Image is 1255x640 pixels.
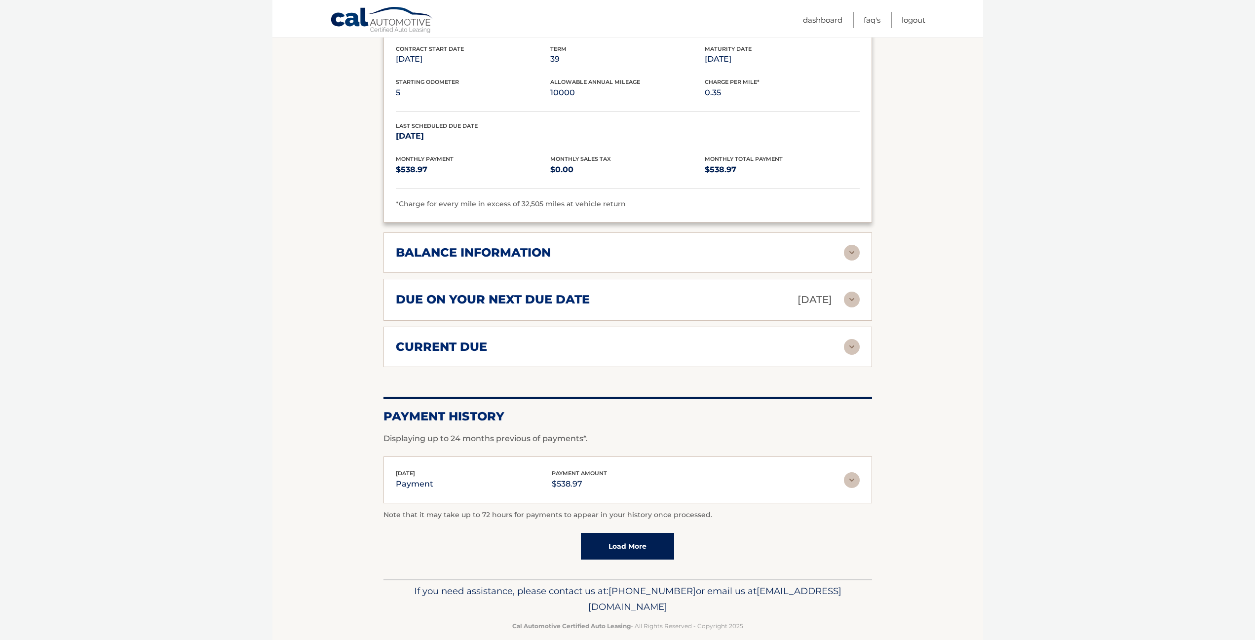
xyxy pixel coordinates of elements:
span: Monthly Sales Tax [550,155,611,162]
span: payment amount [552,470,607,477]
span: Maturity Date [705,45,752,52]
p: 10000 [550,86,705,100]
h2: current due [396,339,487,354]
a: Load More [581,533,674,560]
p: 0.35 [705,86,859,100]
p: [DATE] [396,129,550,143]
p: [DATE] [396,52,550,66]
p: 5 [396,86,550,100]
span: *Charge for every mile in excess of 32,505 miles at vehicle return [396,199,626,208]
span: Charge Per Mile* [705,78,760,85]
p: payment [396,477,433,491]
span: Term [550,45,567,52]
a: Cal Automotive [330,6,434,35]
img: accordion-rest.svg [844,245,860,261]
span: [DATE] [396,470,415,477]
span: Monthly Payment [396,155,454,162]
a: Logout [902,12,925,28]
span: Last Scheduled Due Date [396,122,478,129]
p: - All Rights Reserved - Copyright 2025 [390,621,866,631]
p: If you need assistance, please contact us at: or email us at [390,583,866,615]
span: Allowable Annual Mileage [550,78,640,85]
span: Monthly Total Payment [705,155,783,162]
h2: balance information [396,245,551,260]
p: Displaying up to 24 months previous of payments*. [383,433,872,445]
span: [PHONE_NUMBER] [608,585,696,597]
p: $538.97 [552,477,607,491]
p: Note that it may take up to 72 hours for payments to appear in your history once processed. [383,509,872,521]
img: accordion-rest.svg [844,292,860,307]
p: 39 [550,52,705,66]
h2: due on your next due date [396,292,590,307]
a: FAQ's [864,12,880,28]
p: $538.97 [705,163,859,177]
p: $0.00 [550,163,705,177]
h2: Payment History [383,409,872,424]
strong: Cal Automotive Certified Auto Leasing [512,622,631,630]
span: Starting Odometer [396,78,459,85]
img: accordion-rest.svg [844,472,860,488]
a: Dashboard [803,12,842,28]
p: [DATE] [798,291,832,308]
span: Contract Start Date [396,45,464,52]
p: $538.97 [396,163,550,177]
p: [DATE] [705,52,859,66]
img: accordion-rest.svg [844,339,860,355]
